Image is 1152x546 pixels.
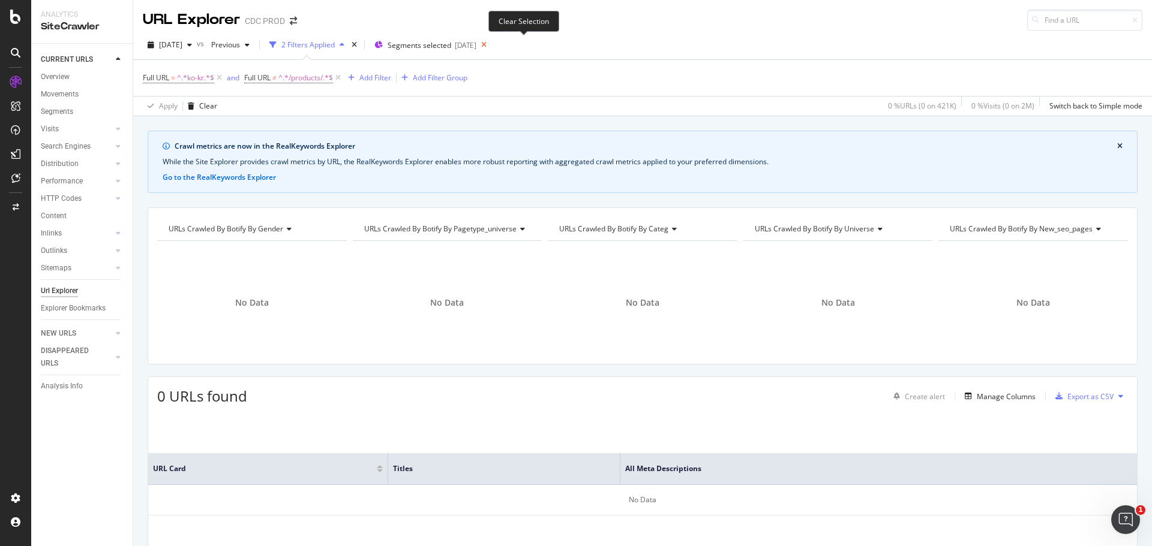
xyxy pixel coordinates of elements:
button: Create alert [889,387,945,406]
div: Analysis Info [41,380,83,393]
div: DISAPPEARED URLS [41,345,101,370]
div: Movements [41,88,79,101]
span: ^.*/products/.*$ [278,70,333,86]
a: Search Engines [41,140,112,153]
button: Apply [143,96,178,116]
div: Add Filter Group [413,73,467,83]
h4: URLs Crawled By Botify By universe [752,219,922,239]
div: info banner [148,131,1138,193]
div: Manage Columns [977,391,1036,402]
span: vs [197,38,206,49]
button: Manage Columns [960,389,1036,403]
h4: URLs Crawled By Botify By new_seo_pages [947,219,1117,239]
span: 1 [1136,505,1145,515]
div: and [227,73,239,83]
span: = [171,73,175,83]
button: Segments selected[DATE] [370,35,476,55]
div: Visits [41,123,59,135]
div: Overview [41,71,70,83]
span: No Data [1016,297,1050,309]
span: URLs Crawled By Botify By gender [169,224,283,234]
div: 0 % URLs ( 0 on 421K ) [888,101,956,111]
span: Segments selected [388,40,451,50]
span: No Data [235,297,269,309]
div: [DATE] [455,40,476,50]
span: URLs Crawled By Botify By pagetype_universe [364,224,517,234]
div: URL Explorer [143,10,240,30]
span: URL Card [153,463,374,474]
div: Analytics [41,10,123,20]
div: SiteCrawler [41,20,123,34]
button: [DATE] [143,35,197,55]
button: Switch back to Simple mode [1045,96,1142,116]
a: Performance [41,175,112,188]
a: Distribution [41,158,112,170]
div: 2 Filters Applied [281,40,335,50]
button: 2 Filters Applied [265,35,349,55]
div: Create alert [905,391,945,402]
span: 2025 Oct. 10th [159,40,182,50]
span: Titles [393,463,597,474]
button: Clear [183,96,217,116]
a: CURRENT URLS [41,53,112,66]
div: Inlinks [41,227,62,240]
div: Distribution [41,158,79,170]
a: Url Explorer [41,285,124,297]
a: Outlinks [41,245,112,257]
div: NEW URLS [41,327,76,340]
div: arrow-right-arrow-left [290,17,297,25]
div: Sitemaps [41,262,71,274]
div: Export as CSV [1067,391,1114,402]
span: All Meta Descriptions [625,463,1114,474]
span: No Data [430,297,464,309]
div: Apply [159,101,178,111]
div: Add Filter [359,73,391,83]
button: and [227,72,239,83]
h4: URLs Crawled By Botify By gender [166,219,336,239]
span: Previous [206,40,240,50]
button: Add Filter [343,71,391,85]
div: Performance [41,175,83,188]
span: No Data [626,297,659,309]
button: Previous [206,35,254,55]
button: Go to the RealKeywords Explorer [163,172,276,183]
div: Segments [41,105,73,118]
a: Content [41,210,124,222]
h4: URLs Crawled By Botify By categ [557,219,727,239]
a: Segments [41,105,124,118]
div: Clear [199,101,217,111]
span: Full URL [143,73,169,83]
button: Add Filter Group [397,71,467,85]
iframe: Intercom live chat [1111,505,1140,534]
span: URLs Crawled By Botify By categ [559,224,668,234]
div: Search Engines [41,140,91,153]
div: Explorer Bookmarks [41,302,106,315]
a: Explorer Bookmarks [41,302,124,315]
div: While the Site Explorer provides crawl metrics by URL, the RealKeywords Explorer enables more rob... [163,156,1123,167]
a: NEW URLS [41,327,112,340]
div: No Data [148,485,1137,515]
span: URLs Crawled By Botify By universe [755,224,874,234]
div: Outlinks [41,245,67,257]
div: times [349,39,359,51]
a: Sitemaps [41,262,112,274]
div: Url Explorer [41,285,78,297]
a: Analysis Info [41,380,124,393]
div: Clear Selection [488,11,559,32]
a: Visits [41,123,112,135]
div: Switch back to Simple mode [1049,101,1142,111]
button: Export as CSV [1051,387,1114,406]
div: CURRENT URLS [41,53,93,66]
span: ^.*ko-kr.*$ [177,70,214,86]
div: HTTP Codes [41,192,82,205]
div: Crawl metrics are now in the RealKeywords Explorer [175,141,1117,152]
span: 0 URLs found [157,386,247,406]
span: No Data [821,297,855,309]
a: Overview [41,71,124,83]
div: CDC PROD [245,15,285,27]
span: ≠ [272,73,277,83]
a: Movements [41,88,124,101]
a: Inlinks [41,227,112,240]
h4: URLs Crawled By Botify By pagetype_universe [362,219,535,239]
input: Find a URL [1027,10,1142,31]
